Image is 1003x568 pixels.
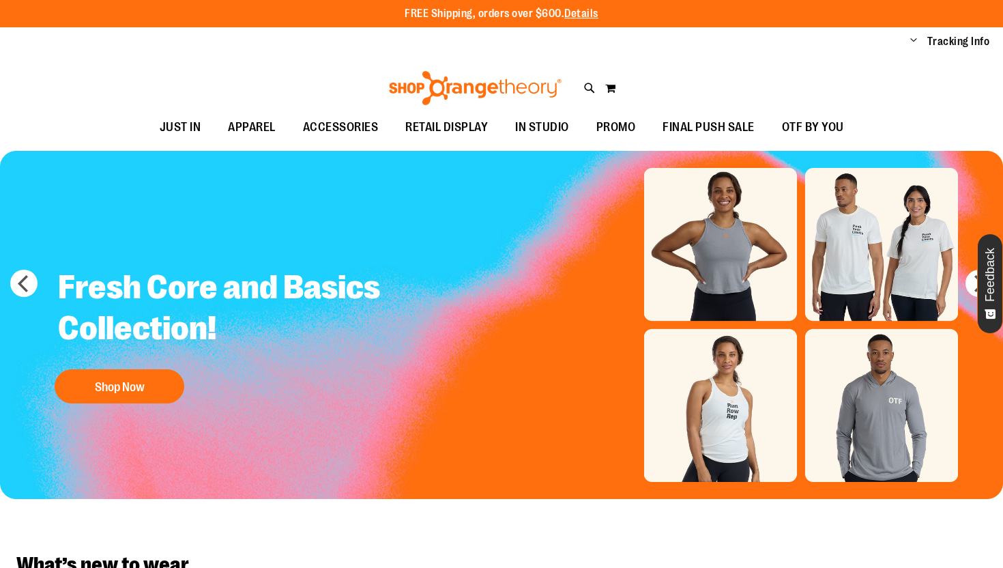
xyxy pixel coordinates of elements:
[649,112,768,143] a: FINAL PUSH SALE
[392,112,501,143] a: RETAIL DISPLAY
[501,112,583,143] a: IN STUDIO
[583,112,650,143] a: PROMO
[303,112,379,143] span: ACCESSORIES
[984,248,997,302] span: Feedback
[405,6,598,22] p: FREE Shipping, orders over $600.
[228,112,276,143] span: APPAREL
[663,112,755,143] span: FINAL PUSH SALE
[160,112,201,143] span: JUST IN
[965,270,993,297] button: next
[405,112,488,143] span: RETAIL DISPLAY
[927,34,990,49] a: Tracking Info
[48,257,399,410] a: Fresh Core and Basics Collection! Shop Now
[48,257,399,363] h2: Fresh Core and Basics Collection!
[596,112,636,143] span: PROMO
[55,369,184,403] button: Shop Now
[146,112,215,143] a: JUST IN
[977,233,1003,334] button: Feedback - Show survey
[768,112,858,143] a: OTF BY YOU
[564,8,598,20] a: Details
[10,270,38,297] button: prev
[214,112,289,143] a: APPAREL
[387,71,564,105] img: Shop Orangetheory
[910,35,917,48] button: Account menu
[782,112,844,143] span: OTF BY YOU
[515,112,569,143] span: IN STUDIO
[289,112,392,143] a: ACCESSORIES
